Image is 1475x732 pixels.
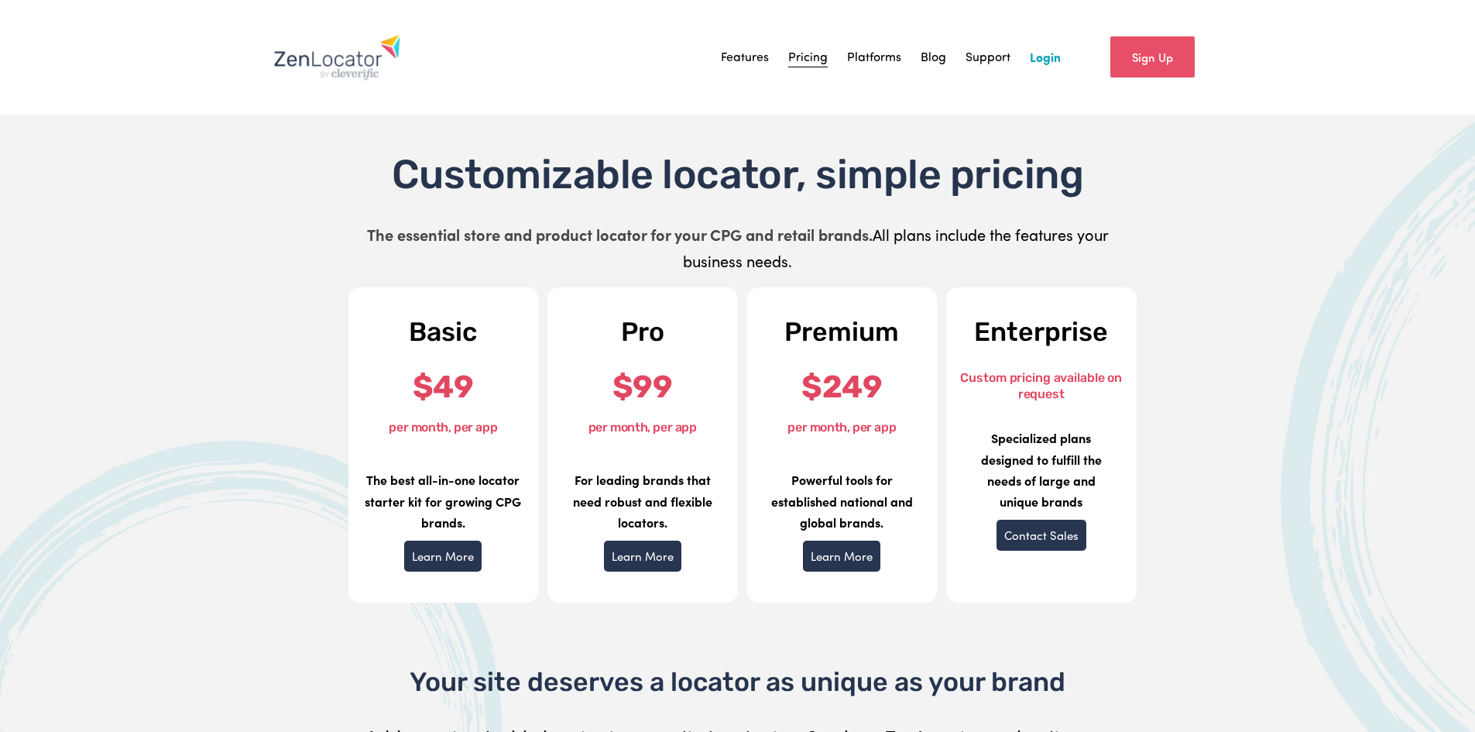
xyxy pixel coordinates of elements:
h2: Pro [561,318,725,346]
p: All plans include the features your business needs. [352,222,1123,274]
span: Customizable locator, simple pricing [392,150,1083,198]
a: Blog [921,46,946,69]
strong: $249 [801,369,882,405]
font: per month, per app [389,420,497,435]
a: Pricing [788,46,828,69]
strong: $99 [612,369,673,405]
a: Contact Sales [996,520,1086,551]
strong: The essential store and product locator for your CPG and retail brands. [367,224,873,245]
strong: For leading brands that need robust and flexible locators. [573,471,712,530]
h2: Enterprise [959,318,1123,346]
strong: Powerful tools for established national and global brands. [771,471,913,530]
a: Learn More [803,541,880,572]
font: per month, per app [588,420,697,435]
h2: Basic [362,318,526,346]
strong: Specialized plans designed to fulfill the needs of large and unique brands [981,429,1102,510]
span: Your site deserves a locator as unique as your brand [410,666,1065,698]
font: Custom pricing available on request [960,370,1122,401]
a: Login [1030,46,1061,69]
a: Platforms [847,46,901,69]
a: Sign Up [1110,36,1195,77]
a: Features [721,46,769,69]
a: Learn More [604,541,681,572]
font: per month, per app [787,420,896,435]
h2: Premium [760,318,924,346]
img: Zenlocator [273,34,401,81]
a: Learn More [404,541,482,572]
a: Support [966,46,1010,69]
strong: The best all-in-one locator starter kit for growing CPG brands. [365,471,521,530]
strong: $49 [413,369,474,405]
